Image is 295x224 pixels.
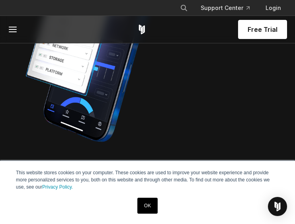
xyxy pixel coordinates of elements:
[248,25,277,34] span: Free Trial
[174,1,287,15] div: Navigation Menu
[194,1,256,15] a: Support Center
[137,198,158,214] a: OK
[259,1,287,15] a: Login
[177,1,191,15] button: Search
[137,25,147,34] a: Corellium Home
[238,20,287,39] a: Free Trial
[268,197,287,216] div: Open Intercom Messenger
[42,184,73,190] a: Privacy Policy.
[16,169,279,191] p: This website stores cookies on your computer. These cookies are used to improve your website expe...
